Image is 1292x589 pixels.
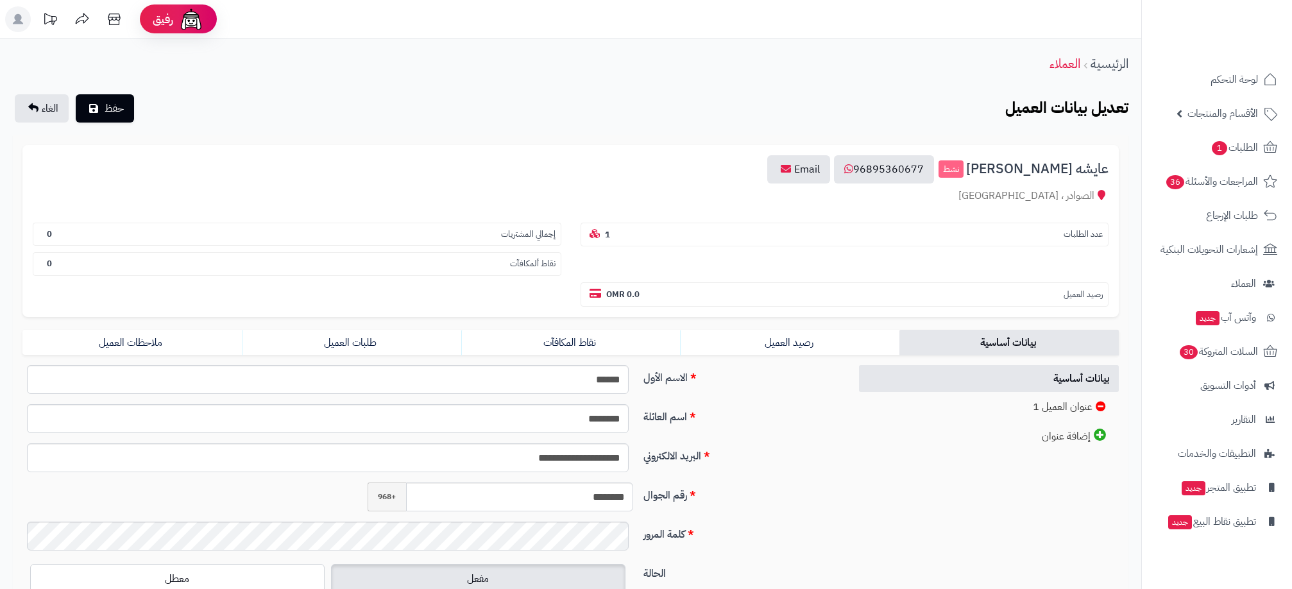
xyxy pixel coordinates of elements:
a: تطبيق المتجرجديد [1150,472,1284,503]
a: بيانات أساسية [899,330,1119,355]
label: اسم العائلة [638,404,846,425]
span: أدوات التسويق [1200,377,1256,395]
span: رفيق [153,12,173,27]
a: طلبات الإرجاع [1150,200,1284,231]
label: البريد الالكتروني [638,443,846,464]
span: معطل [165,571,189,586]
span: +968 [368,482,406,511]
small: عدد الطلبات [1064,228,1103,241]
span: جديد [1182,481,1205,495]
span: مفعل [467,571,489,586]
a: Email [767,155,830,184]
img: logo-2.png [1205,34,1280,61]
b: 0 [47,228,52,240]
span: السلات المتروكة [1178,343,1258,361]
span: جديد [1168,515,1192,529]
a: وآتس آبجديد [1150,302,1284,333]
button: حفظ [76,94,134,123]
label: كلمة المرور [638,522,846,542]
small: إجمالي المشتريات [501,228,556,241]
span: جديد [1196,311,1220,325]
a: إضافة عنوان [859,422,1119,450]
a: لوحة التحكم [1150,64,1284,95]
span: العملاء [1231,275,1256,293]
a: نقاط المكافآت [461,330,681,355]
small: نشط [939,160,964,178]
a: الغاء [15,94,69,123]
span: التطبيقات والخدمات [1178,445,1256,463]
span: حفظ [105,101,124,116]
span: 36 [1166,175,1184,189]
a: التقارير [1150,404,1284,435]
span: تطبيق نقاط البيع [1167,513,1256,531]
a: 96895360677 [834,155,934,184]
a: تحديثات المنصة [34,6,66,35]
a: ملاحظات العميل [22,330,242,355]
small: رصيد العميل [1064,289,1103,301]
a: طلبات العميل [242,330,461,355]
span: طلبات الإرجاع [1206,207,1258,225]
span: وآتس آب [1194,309,1256,327]
div: الصوادر ، [GEOGRAPHIC_DATA] [33,189,1109,203]
a: بيانات أساسية [859,365,1119,393]
b: تعديل بيانات العميل [1005,96,1128,119]
span: الغاء [42,101,58,116]
a: تطبيق نقاط البيعجديد [1150,506,1284,537]
a: العملاء [1150,268,1284,299]
img: ai-face.png [178,6,204,32]
a: السلات المتروكة30 [1150,336,1284,367]
a: التطبيقات والخدمات [1150,438,1284,469]
span: 30 [1180,345,1198,359]
span: تطبيق المتجر [1180,479,1256,497]
a: الطلبات1 [1150,132,1284,163]
a: الرئيسية [1091,54,1128,73]
small: نقاط ألمكافآت [510,258,556,270]
span: لوحة التحكم [1211,71,1258,89]
a: رصيد العميل [680,330,899,355]
b: 1 [605,228,610,241]
span: الأقسام والمنتجات [1187,105,1258,123]
span: إشعارات التحويلات البنكية [1160,241,1258,259]
b: 0.0 OMR [606,288,640,300]
a: إشعارات التحويلات البنكية [1150,234,1284,265]
a: العملاء [1050,54,1080,73]
label: الاسم الأول [638,365,846,386]
span: التقارير [1232,411,1256,429]
span: الطلبات [1211,139,1258,157]
span: 1 [1212,141,1227,155]
label: الحالة [638,561,846,581]
span: عايشه [PERSON_NAME] [966,162,1109,176]
a: أدوات التسويق [1150,370,1284,401]
span: المراجعات والأسئلة [1165,173,1258,191]
label: رقم الجوال [638,482,846,503]
a: عنوان العميل 1 [859,393,1119,421]
b: 0 [47,257,52,269]
a: المراجعات والأسئلة36 [1150,166,1284,197]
